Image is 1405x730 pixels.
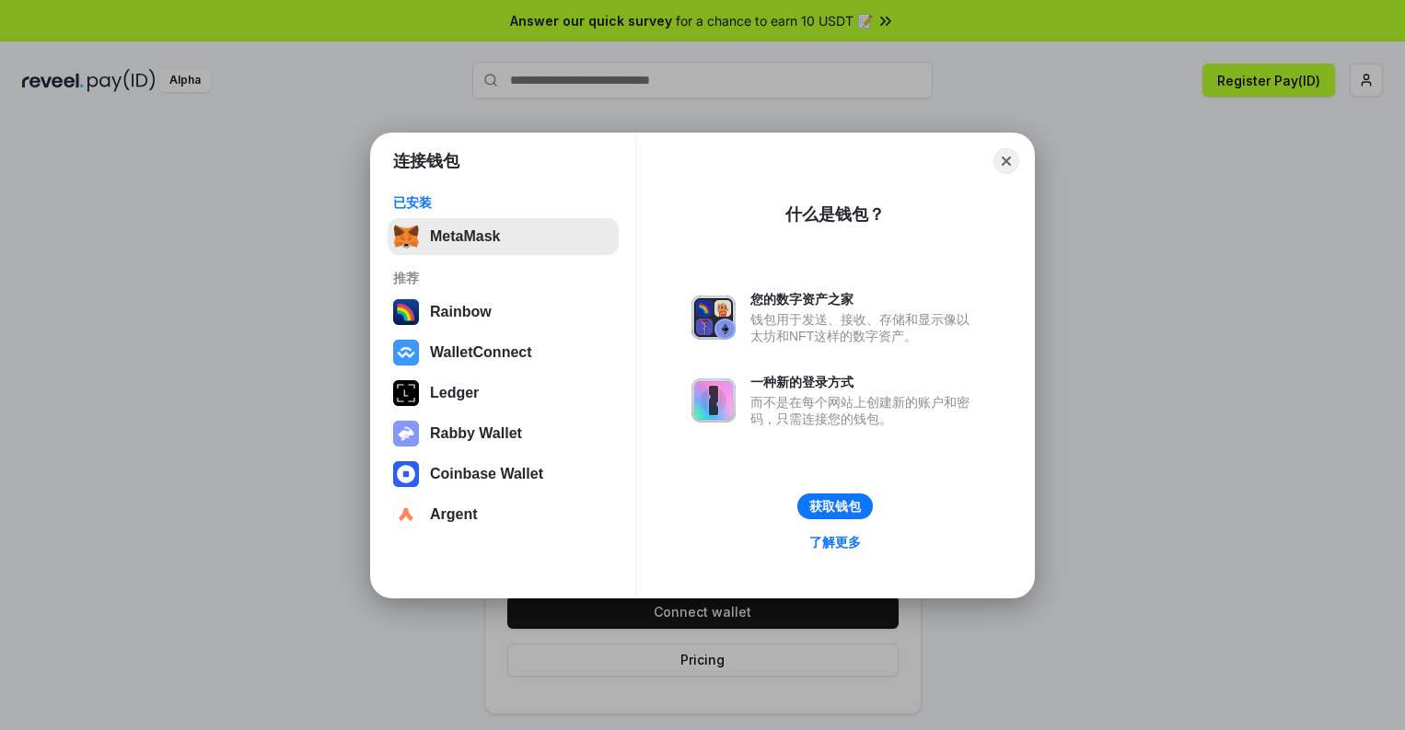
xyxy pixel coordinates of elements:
div: 已安装 [393,194,613,211]
img: svg+xml,%3Csvg%20xmlns%3D%22http%3A%2F%2Fwww.w3.org%2F2000%2Fsvg%22%20fill%3D%22none%22%20viewBox... [691,378,736,423]
button: Argent [388,496,619,533]
button: MetaMask [388,218,619,255]
button: Ledger [388,375,619,411]
button: 获取钱包 [797,493,873,519]
div: 什么是钱包？ [785,203,885,226]
div: 推荐 [393,270,613,286]
img: svg+xml,%3Csvg%20xmlns%3D%22http%3A%2F%2Fwww.w3.org%2F2000%2Fsvg%22%20fill%3D%22none%22%20viewBox... [393,421,419,446]
div: 而不是在每个网站上创建新的账户和密码，只需连接您的钱包。 [750,394,979,427]
img: svg+xml,%3Csvg%20width%3D%2228%22%20height%3D%2228%22%20viewBox%3D%220%200%2028%2028%22%20fill%3D... [393,461,419,487]
img: svg+xml,%3Csvg%20fill%3D%22none%22%20height%3D%2233%22%20viewBox%3D%220%200%2035%2033%22%20width%... [393,224,419,249]
button: Rainbow [388,294,619,330]
button: Coinbase Wallet [388,456,619,492]
img: svg+xml,%3Csvg%20width%3D%2228%22%20height%3D%2228%22%20viewBox%3D%220%200%2028%2028%22%20fill%3D... [393,502,419,527]
div: 一种新的登录方式 [750,374,979,390]
img: svg+xml,%3Csvg%20xmlns%3D%22http%3A%2F%2Fwww.w3.org%2F2000%2Fsvg%22%20width%3D%2228%22%20height%3... [393,380,419,406]
div: 钱包用于发送、接收、存储和显示像以太坊和NFT这样的数字资产。 [750,311,979,344]
a: 了解更多 [798,530,872,554]
button: Rabby Wallet [388,415,619,452]
div: Rabby Wallet [430,425,522,442]
button: WalletConnect [388,334,619,371]
button: Close [993,148,1019,174]
div: 您的数字资产之家 [750,291,979,307]
img: svg+xml,%3Csvg%20width%3D%2228%22%20height%3D%2228%22%20viewBox%3D%220%200%2028%2028%22%20fill%3D... [393,340,419,365]
img: svg+xml,%3Csvg%20width%3D%22120%22%20height%3D%22120%22%20viewBox%3D%220%200%20120%20120%22%20fil... [393,299,419,325]
img: svg+xml,%3Csvg%20xmlns%3D%22http%3A%2F%2Fwww.w3.org%2F2000%2Fsvg%22%20fill%3D%22none%22%20viewBox... [691,295,736,340]
div: WalletConnect [430,344,532,361]
h1: 连接钱包 [393,150,459,172]
div: Argent [430,506,478,523]
div: 了解更多 [809,534,861,550]
div: MetaMask [430,228,500,245]
div: 获取钱包 [809,498,861,515]
div: Ledger [430,385,479,401]
div: Coinbase Wallet [430,466,543,482]
div: Rainbow [430,304,492,320]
